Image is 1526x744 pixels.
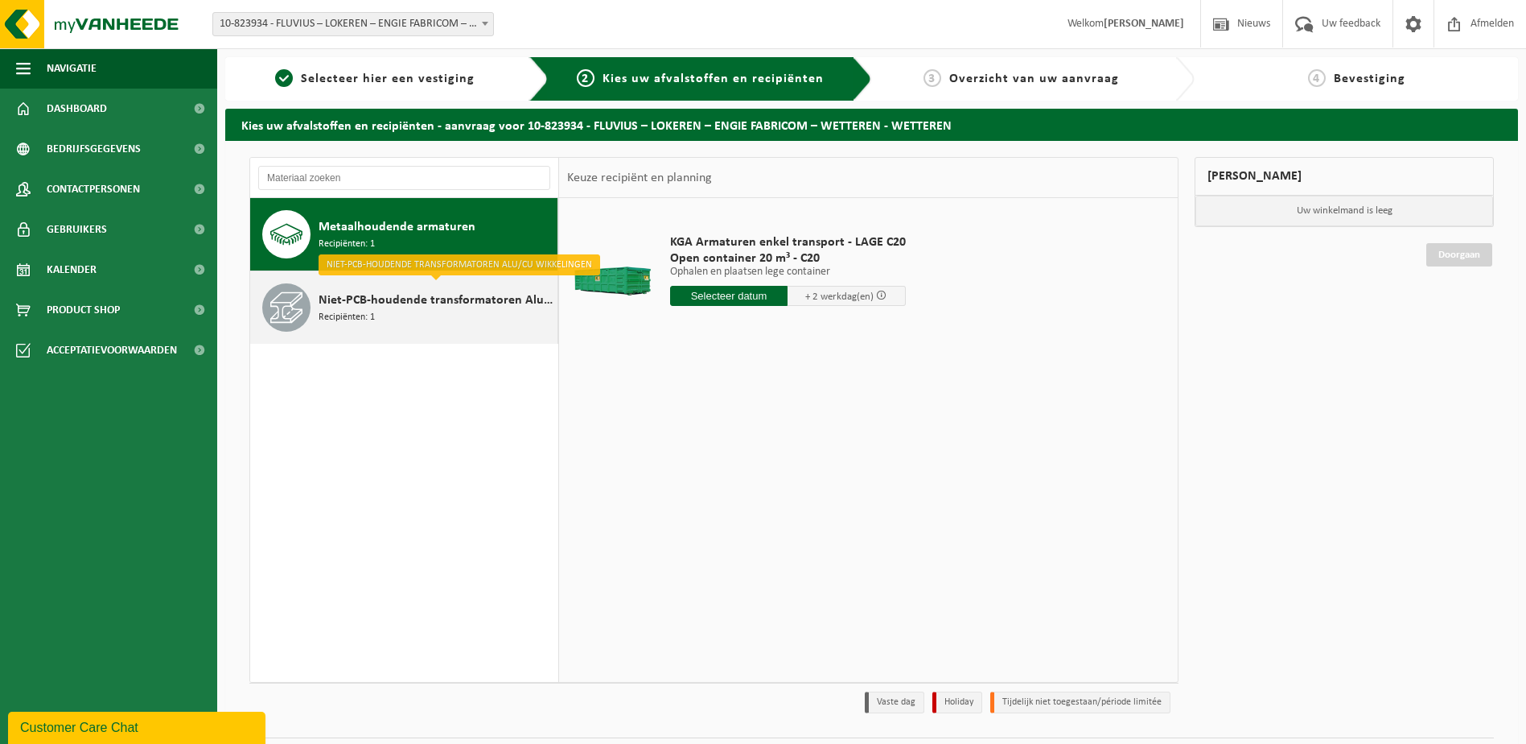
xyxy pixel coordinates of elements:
[1195,196,1493,226] p: Uw winkelmand is leeg
[670,250,906,267] span: Open container 20 m³ - C20
[47,209,107,250] span: Gebruikers
[670,286,788,306] input: Selecteer datum
[47,169,140,209] span: Contactpersonen
[47,330,177,370] span: Acceptatievoorwaarden
[8,709,269,744] iframe: chat widget
[865,692,924,713] li: Vaste dag
[47,250,97,290] span: Kalender
[213,13,493,35] span: 10-823934 - FLUVIUS – LOKEREN – ENGIE FABRICOM – WETTEREN - WETTEREN
[319,291,553,310] span: Niet-PCB-houdende transformatoren Alu/Cu wikkelingen
[212,12,494,36] span: 10-823934 - FLUVIUS – LOKEREN – ENGIE FABRICOM – WETTEREN - WETTEREN
[990,692,1170,713] li: Tijdelijk niet toegestaan/période limitée
[1308,69,1326,87] span: 4
[47,48,97,89] span: Navigatie
[319,310,375,325] span: Recipiënten: 1
[1334,72,1405,85] span: Bevestiging
[1104,18,1184,30] strong: [PERSON_NAME]
[47,129,141,169] span: Bedrijfsgegevens
[319,237,375,252] span: Recipiënten: 1
[949,72,1119,85] span: Overzicht van uw aanvraag
[250,198,558,271] button: Metaalhoudende armaturen Recipiënten: 1
[233,69,516,89] a: 1Selecteer hier een vestiging
[319,217,475,237] span: Metaalhoudende armaturen
[603,72,824,85] span: Kies uw afvalstoffen en recipiënten
[670,267,906,278] p: Ophalen en plaatsen lege container
[1195,157,1494,196] div: [PERSON_NAME]
[225,109,1518,140] h2: Kies uw afvalstoffen en recipiënten - aanvraag voor 10-823934 - FLUVIUS – LOKEREN – ENGIE FABRICO...
[47,290,120,330] span: Product Shop
[932,692,982,713] li: Holiday
[275,69,293,87] span: 1
[577,69,594,87] span: 2
[559,158,720,198] div: Keuze recipiënt en planning
[47,89,107,129] span: Dashboard
[805,291,874,302] span: + 2 werkdag(en)
[250,271,558,344] button: Niet-PCB-houdende transformatoren Alu/Cu wikkelingen Recipiënten: 1
[670,234,906,250] span: KGA Armaturen enkel transport - LAGE C20
[1426,243,1492,267] a: Doorgaan
[258,166,550,190] input: Materiaal zoeken
[301,72,475,85] span: Selecteer hier een vestiging
[923,69,941,87] span: 3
